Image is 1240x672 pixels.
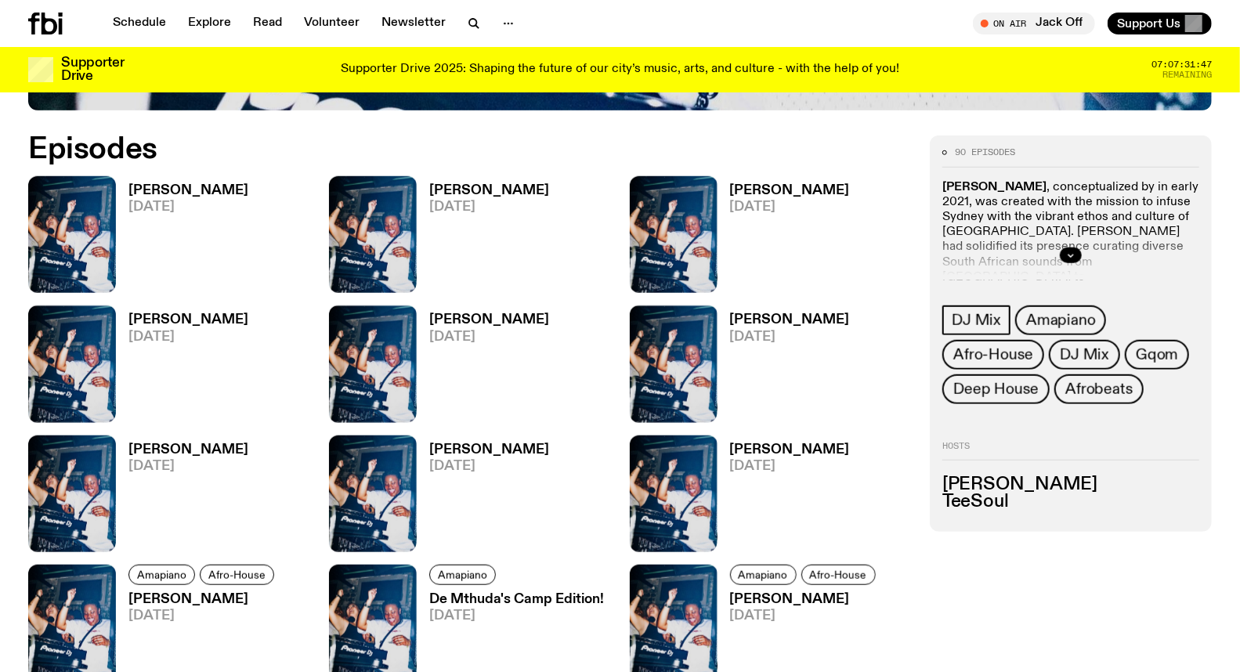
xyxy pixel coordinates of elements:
a: [PERSON_NAME][DATE] [417,443,549,552]
h3: [PERSON_NAME] [730,443,850,457]
a: Gqom [1125,340,1189,370]
p: , conceptualized by in early 2021, was created with the mission to infuse Sydney with the vibrant... [942,180,1199,331]
a: Read [244,13,291,34]
a: Afrobeats [1054,374,1144,404]
h3: Supporter Drive [61,56,124,83]
a: [PERSON_NAME][DATE] [116,443,248,552]
span: Deep House [953,381,1039,398]
span: Amapiano [739,569,788,580]
span: Afrobeats [1065,381,1133,398]
a: [PERSON_NAME][DATE] [116,184,248,293]
a: Afro-House [801,565,876,585]
span: DJ Mix [1060,346,1109,363]
h3: [PERSON_NAME] [128,593,279,606]
span: [DATE] [128,201,248,214]
a: Volunteer [295,13,369,34]
h3: [PERSON_NAME] [942,476,1199,493]
span: [DATE] [730,460,850,473]
span: Remaining [1162,70,1212,79]
h3: [PERSON_NAME] [730,593,880,606]
h3: [PERSON_NAME] [128,313,248,327]
a: Amapiano [1015,305,1106,335]
a: Newsletter [372,13,455,34]
span: Amapiano [137,569,186,580]
a: [PERSON_NAME][DATE] [417,184,549,293]
a: [PERSON_NAME][DATE] [116,313,248,422]
strong: [PERSON_NAME] [942,181,1047,193]
a: DJ Mix [942,305,1010,335]
a: Explore [179,13,240,34]
h3: [PERSON_NAME] [128,184,248,197]
a: Afro-House [942,340,1044,370]
span: [DATE] [429,201,549,214]
a: [PERSON_NAME][DATE] [718,443,850,552]
a: DJ Mix [1049,340,1120,370]
a: [PERSON_NAME][DATE] [718,313,850,422]
button: On AirJack Off [973,13,1095,34]
span: [DATE] [730,331,850,344]
button: Support Us [1108,13,1212,34]
span: [DATE] [429,609,604,623]
span: [DATE] [730,609,880,623]
a: Amapiano [730,565,797,585]
h3: [PERSON_NAME] [730,313,850,327]
span: 07:07:31:47 [1151,60,1212,69]
h3: [PERSON_NAME] [730,184,850,197]
span: Gqom [1136,346,1178,363]
p: Supporter Drive 2025: Shaping the future of our city’s music, arts, and culture - with the help o... [341,63,899,77]
span: Support Us [1117,16,1180,31]
h3: [PERSON_NAME] [429,313,549,327]
span: [DATE] [128,331,248,344]
h3: [PERSON_NAME] [429,184,549,197]
span: [DATE] [730,201,850,214]
a: Deep House [942,374,1050,404]
span: Afro-House [208,569,266,580]
span: Amapiano [438,569,487,580]
span: [DATE] [429,460,549,473]
a: Amapiano [128,565,195,585]
span: [DATE] [128,460,248,473]
span: Afro-House [953,346,1033,363]
span: [DATE] [429,331,549,344]
span: DJ Mix [952,312,1001,329]
h3: [PERSON_NAME] [429,443,549,457]
span: Amapiano [1026,312,1095,329]
span: [DATE] [128,609,279,623]
h2: Hosts [942,442,1199,461]
h2: Episodes [28,135,811,164]
span: Afro-House [810,569,867,580]
a: [PERSON_NAME][DATE] [417,313,549,422]
a: Amapiano [429,565,496,585]
h3: De Mthuda's Camp Edition! [429,593,604,606]
h3: TeeSoul [942,493,1199,511]
a: Afro-House [200,565,274,585]
h3: [PERSON_NAME] [128,443,248,457]
a: Schedule [103,13,175,34]
a: [PERSON_NAME][DATE] [718,184,850,293]
span: 90 episodes [955,148,1015,157]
